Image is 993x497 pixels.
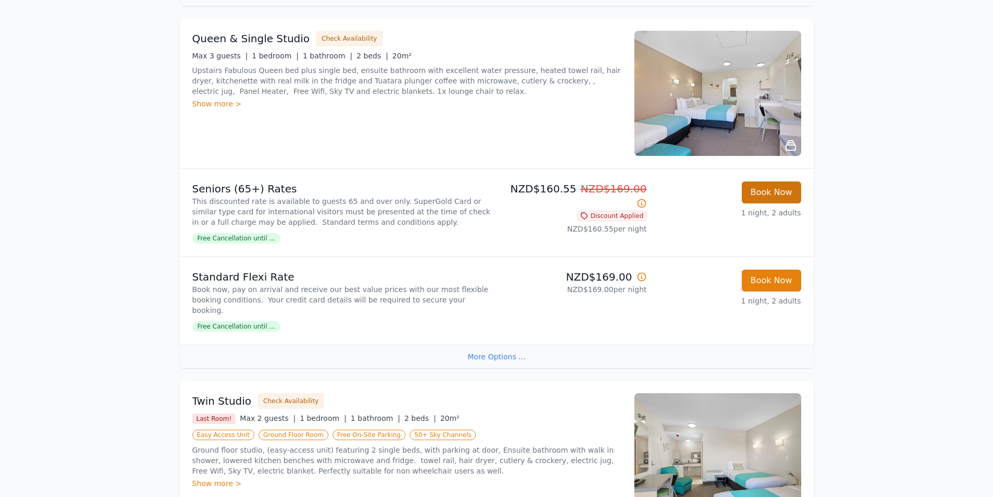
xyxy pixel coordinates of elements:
[501,270,647,284] p: NZD$169.00
[410,430,476,440] span: 50+ Sky Channels
[192,284,493,316] p: Book now, pay on arrival and receive our best value prices with our most flexible booking conditi...
[404,414,436,422] span: 2 beds |
[192,270,493,284] p: Standard Flexi Rate
[259,430,328,440] span: Ground Floor Room
[180,345,814,368] div: More Options ...
[501,181,647,211] p: NZD$160.55
[501,224,647,234] p: NZD$160.55 per night
[192,52,248,60] span: Max 3 guests |
[581,183,647,195] span: NZD$169.00
[300,414,347,422] span: 1 bedroom |
[357,52,388,60] span: 2 beds |
[742,181,801,203] button: Book Now
[351,414,400,422] span: 1 bathroom |
[192,233,280,244] span: Free Cancellation until ...
[252,52,299,60] span: 1 bedroom |
[742,270,801,292] button: Book Now
[192,321,280,332] span: Free Cancellation until ...
[192,181,493,196] p: Seniors (65+) Rates
[655,296,801,306] p: 1 night, 2 adults
[192,31,310,46] h3: Queen & Single Studio
[303,52,352,60] span: 1 bathroom |
[240,414,296,422] span: Max 2 guests |
[316,31,383,46] button: Check Availability
[192,394,252,408] h3: Twin Studio
[192,430,254,440] span: Easy Access Unit
[577,211,647,221] span: Discount Applied
[192,445,622,476] p: Ground floor studio, (easy-access unit) featuring 2 single beds, with parking at door, Ensuite ba...
[393,52,412,60] span: 20m²
[440,414,459,422] span: 20m²
[192,99,622,109] div: Show more >
[655,208,801,218] p: 1 night, 2 adults
[192,65,622,96] p: Upstairs Fabulous Queen bed plus single bed, ensuite bathroom with excellent water pressure, heat...
[501,284,647,295] p: NZD$169.00 per night
[192,196,493,227] p: This discounted rate is available to guests 65 and over only. SuperGold Card or similar type card...
[192,414,236,424] span: Last Room!
[258,393,324,409] button: Check Availability
[333,430,406,440] span: Free On-Site Parking
[192,478,622,489] div: Show more >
